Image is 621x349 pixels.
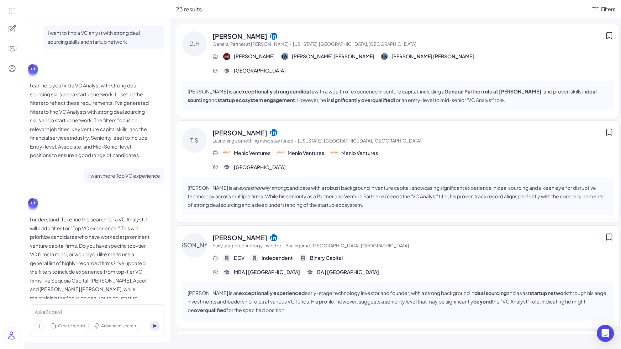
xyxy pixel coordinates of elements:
[212,233,267,242] span: [PERSON_NAME]
[212,128,267,138] span: [PERSON_NAME]
[217,97,295,103] strong: startup ecosystem engagement
[48,28,160,46] p: I want to find a VC anlyst with strong deal sourcing skills and startup network
[283,243,284,248] span: ·
[182,31,207,56] div: D.H
[182,233,207,258] div: [PERSON_NAME]
[298,138,421,144] span: [US_STATE],[GEOGRAPHIC_DATA],[GEOGRAPHIC_DATA]
[444,88,541,95] strong: General Partner role at [PERSON_NAME]
[293,41,416,47] span: [US_STATE],[GEOGRAPHIC_DATA],[GEOGRAPHIC_DATA]
[212,41,289,47] span: General Partner at [PERSON_NAME]
[473,298,492,305] strong: beyond
[285,243,409,248] span: Burlingame,[GEOGRAPHIC_DATA],[GEOGRAPHIC_DATA]
[212,243,281,248] span: Early stage technology investor
[239,184,286,191] em: exceptionally strong
[234,163,286,171] span: [GEOGRAPHIC_DATA]
[597,325,614,342] div: Open Intercom Messenger
[188,289,608,314] p: [PERSON_NAME] is an early-stage technology investor and founder, with a strong background in and ...
[101,323,136,329] span: Advanced search
[176,5,202,13] span: 23 results
[234,67,286,74] span: [GEOGRAPHIC_DATA]
[188,183,608,209] p: [PERSON_NAME] is an candidate with a robust background in venture capital, showcasing significant...
[474,290,507,296] strong: deal sourcing
[30,215,151,328] p: I understand. To refine the search for a VC Analyst, I will add a filter for "Top VC experience."...
[391,53,474,60] span: [PERSON_NAME] [PERSON_NAME]
[188,87,608,104] p: [PERSON_NAME] is an with a wealth of experience in venture capital, including a , and proven skil...
[194,307,226,313] strong: overqualified
[30,81,151,160] p: I can help you find a VC Analyst with strong deal sourcing skills and a startup network. I'll set...
[239,290,305,296] strong: exceptionally experienced
[182,128,207,153] div: T.S
[234,254,244,262] span: DGV
[262,254,293,262] span: Independent
[234,53,275,60] span: [PERSON_NAME]
[58,323,85,329] span: Create report
[212,138,294,144] span: Launching something new; stay tuned
[601,5,615,13] div: Filters
[212,31,267,41] span: [PERSON_NAME]
[292,53,374,60] span: [PERSON_NAME] [PERSON_NAME]
[281,53,288,60] img: 公司logo
[239,88,315,95] strong: exceptionally strong candidate
[3,327,20,344] img: user_logo.png
[317,268,379,276] span: BA | [GEOGRAPHIC_DATA]
[290,41,291,47] span: ·
[223,149,230,156] img: 公司logo
[341,149,378,157] span: Menlo Ventures
[530,290,568,296] strong: startup network
[381,53,388,60] img: 公司logo
[234,149,270,157] span: Menlo Ventures
[295,138,296,144] span: ·
[88,171,160,180] p: I want more Top VC experience
[234,268,300,276] span: MBA | [GEOGRAPHIC_DATA]
[188,88,597,103] strong: deal sourcing
[277,149,284,156] img: 公司logo
[223,53,230,60] img: 公司logo
[310,254,343,262] span: Binary Capital
[288,149,324,157] span: Menlo Ventures
[331,149,338,156] img: 公司logo
[331,97,394,103] strong: significantly overqualified
[7,44,17,54] img: 4blF7nbYMBMHBwcHBwcHBwcHBwcHBwcHB4es+Bd0DLy0SdzEZwAAAABJRU5ErkJggg==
